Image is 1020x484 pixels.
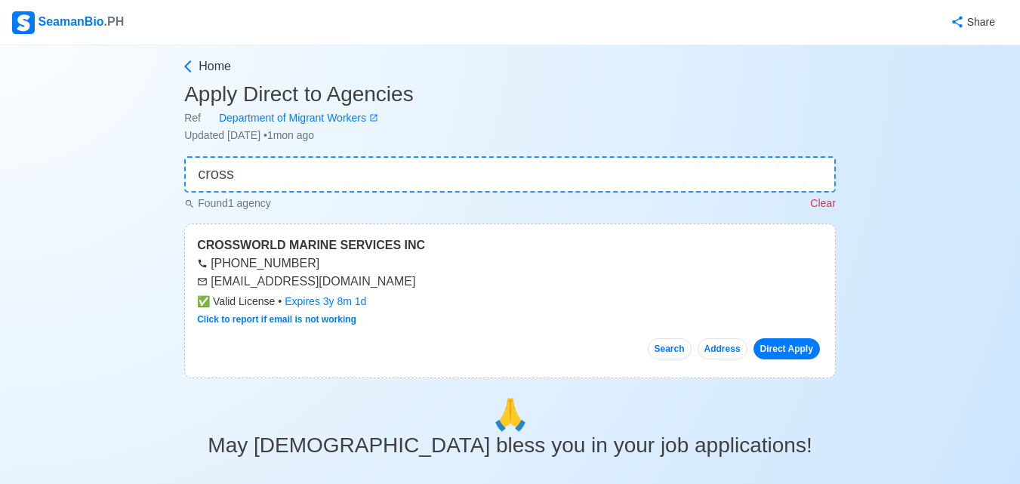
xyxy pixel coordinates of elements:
div: Ref [184,110,836,126]
div: • [197,294,823,310]
a: Home [180,57,836,76]
span: Home [199,57,231,76]
button: Address [698,338,747,359]
button: Search [648,338,692,359]
a: Department of Migrant Workers [201,110,378,126]
div: Department of Migrant Workers [201,110,369,126]
span: Valid License [197,294,275,310]
div: SeamanBio [12,11,124,34]
div: [EMAIL_ADDRESS][DOMAIN_NAME] [197,273,823,291]
a: [PHONE_NUMBER] [197,257,319,270]
h3: Apply Direct to Agencies [184,82,836,107]
img: Logo [12,11,35,34]
h3: May [DEMOGRAPHIC_DATA] bless you in your job applications! [184,433,836,458]
input: 👉 Quick Search [184,156,836,193]
span: Updated [DATE] • 1mon ago [184,129,314,141]
span: pray [492,398,529,431]
a: Direct Apply [753,338,820,359]
p: Found 1 agency [184,196,271,211]
span: check [197,295,210,307]
a: Click to report if email is not working [197,314,356,325]
div: CROSSWORLD MARINE SERVICES INC [197,236,823,254]
button: Share [935,8,1008,37]
span: .PH [104,15,125,28]
p: Clear [810,196,835,211]
div: Expires 3y 8m 1d [285,294,366,310]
